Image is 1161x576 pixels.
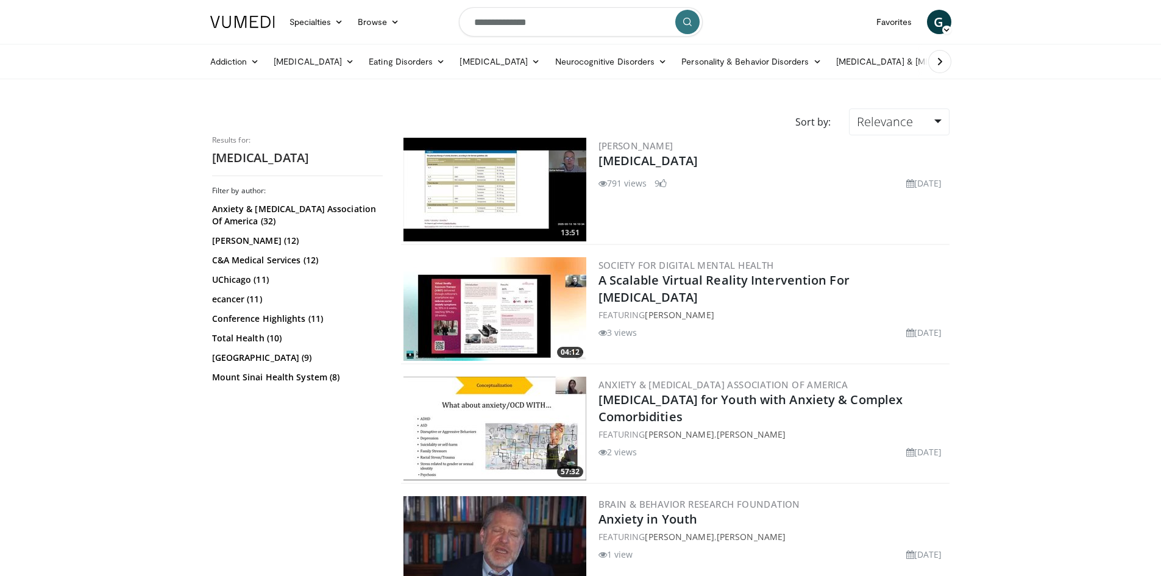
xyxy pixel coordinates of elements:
a: C&A Medical Services (12) [212,254,380,266]
a: Mount Sinai Health System (8) [212,371,380,383]
span: 04:12 [557,347,583,358]
li: 2 views [598,446,637,458]
a: [MEDICAL_DATA] [452,49,547,74]
a: [MEDICAL_DATA] for Youth with Anxiety & Complex Comorbidities [598,391,903,425]
a: ecancer (11) [212,293,380,305]
input: Search topics, interventions [459,7,703,37]
a: Total Health (10) [212,332,380,344]
a: [PERSON_NAME] [717,531,786,542]
a: [MEDICAL_DATA] [266,49,361,74]
div: Sort by: [786,108,840,135]
a: 13:51 [403,138,586,241]
a: Brain & Behavior Research Foundation [598,498,800,510]
li: [DATE] [906,446,942,458]
a: G [927,10,951,34]
img: e348f0a3-7603-44e2-a59b-2b74c6c4dc42.300x170_q85_crop-smart_upscale.jpg [403,257,586,361]
a: A Scalable Virtual Reality Intervention For [MEDICAL_DATA] [598,272,850,305]
span: 13:51 [557,227,583,238]
li: [DATE] [906,177,942,190]
a: [PERSON_NAME] [598,140,673,152]
li: 1 view [598,548,633,561]
a: [PERSON_NAME] [645,428,714,440]
a: Society for Digital Mental Health [598,259,774,271]
a: [PERSON_NAME] [717,428,786,440]
a: UChicago (11) [212,274,380,286]
a: [GEOGRAPHIC_DATA] (9) [212,352,380,364]
h2: [MEDICAL_DATA] [212,150,383,166]
a: Addiction [203,49,267,74]
a: [MEDICAL_DATA] [598,152,698,169]
a: [PERSON_NAME] (12) [212,235,380,247]
a: Browse [350,10,407,34]
a: Specialties [282,10,351,34]
a: 04:12 [403,257,586,361]
li: 3 views [598,326,637,339]
a: Relevance [849,108,949,135]
a: Favorites [869,10,920,34]
div: FEATURING , [598,428,947,441]
a: Anxiety & [MEDICAL_DATA] Association of America [598,379,848,391]
li: [DATE] [906,548,942,561]
li: [DATE] [906,326,942,339]
a: Anxiety in Youth [598,511,698,527]
a: Eating Disorders [361,49,452,74]
img: 991c1d13-e9f0-44ce-ada5-3ba6d64deca7.300x170_q85_crop-smart_upscale.jpg [403,377,586,480]
div: FEATURING , [598,530,947,543]
a: 57:32 [403,377,586,480]
a: Neurocognitive Disorders [548,49,675,74]
span: 57:32 [557,466,583,477]
li: 9 [655,177,667,190]
a: [PERSON_NAME] [645,309,714,321]
li: 791 views [598,177,647,190]
div: FEATURING [598,308,947,321]
a: Conference Highlights (11) [212,313,380,325]
a: [MEDICAL_DATA] & [MEDICAL_DATA] [829,49,1003,74]
img: VuMedi Logo [210,16,275,28]
a: Personality & Behavior Disorders [674,49,828,74]
img: ed3be418-af03-4bb7-87bd-6ee1181e27ec.300x170_q85_crop-smart_upscale.jpg [403,138,586,241]
h3: Filter by author: [212,186,383,196]
span: Relevance [857,113,913,130]
p: Results for: [212,135,383,145]
a: Anxiety & [MEDICAL_DATA] Association Of America (32) [212,203,380,227]
a: [PERSON_NAME] [645,531,714,542]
